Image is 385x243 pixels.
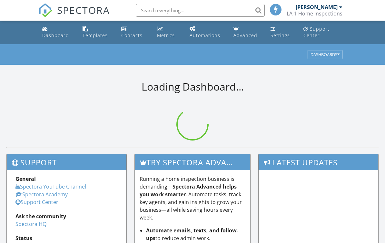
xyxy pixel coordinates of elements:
[42,32,69,38] div: Dashboard
[301,23,345,42] a: Support Center
[308,50,342,59] button: Dashboards
[296,4,338,10] div: [PERSON_NAME]
[146,227,238,242] strong: Automate emails, texts, and follow-ups
[80,23,114,42] a: Templates
[135,154,251,170] h3: Try spectora advanced [DATE]
[38,3,53,17] img: The Best Home Inspection Software - Spectora
[15,183,86,190] a: Spectora YouTube Channel
[15,191,68,198] a: Spectora Academy
[157,32,175,38] div: Metrics
[271,32,290,38] div: Settings
[7,154,126,170] h3: Support
[140,175,246,221] p: Running a home inspection business is demanding— . Automate tasks, track key agents, and gain ins...
[233,32,257,38] div: Advanced
[231,23,263,42] a: Advanced
[38,9,110,22] a: SPECTORA
[15,212,118,220] div: Ask the community
[83,32,108,38] div: Templates
[119,23,149,42] a: Contacts
[259,154,378,170] h3: Latest Updates
[268,23,296,42] a: Settings
[57,3,110,17] span: SPECTORA
[190,32,220,38] div: Automations
[121,32,143,38] div: Contacts
[15,234,118,242] div: Status
[287,10,342,17] div: LA-1 Home Inspections
[15,220,46,228] a: Spectora HQ
[136,4,265,17] input: Search everything...
[187,23,226,42] a: Automations (Basic)
[140,183,237,198] strong: Spectora Advanced helps you work smarter
[40,23,74,42] a: Dashboard
[311,53,340,57] div: Dashboards
[15,199,58,206] a: Support Center
[154,23,182,42] a: Metrics
[146,227,246,242] li: to reduce admin work.
[303,26,330,38] div: Support Center
[15,175,36,182] strong: General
